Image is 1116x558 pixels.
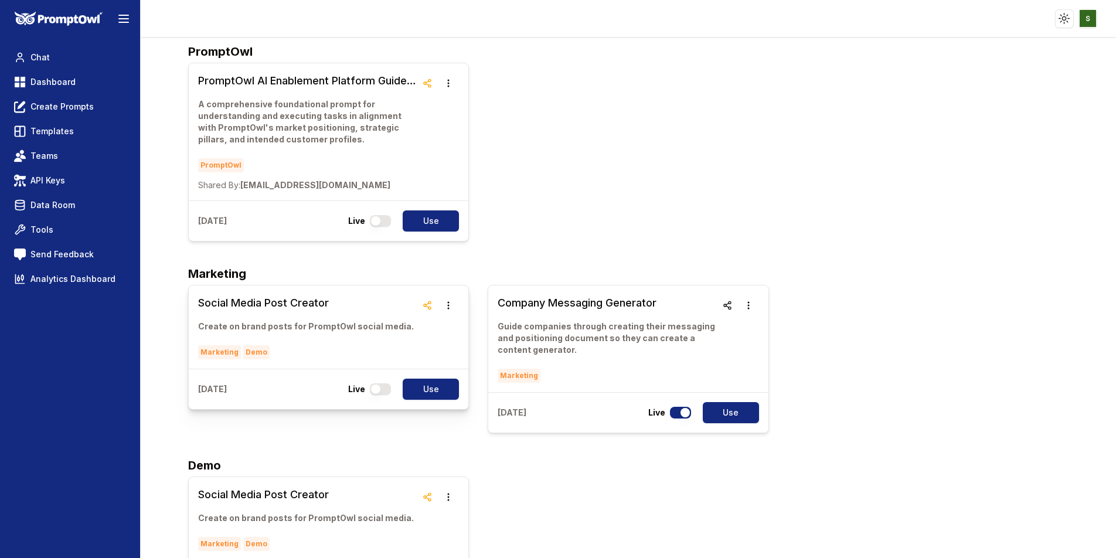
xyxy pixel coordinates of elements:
span: Templates [30,125,74,137]
a: API Keys [9,170,131,191]
a: Dashboard [9,72,131,93]
span: API Keys [30,175,65,186]
p: [DATE] [198,383,227,395]
a: Company Messaging GeneratorGuide companies through creating their messaging and positioning docum... [498,295,716,383]
span: Demo [243,537,270,551]
span: Create Prompts [30,101,94,113]
h2: Marketing [188,265,1069,283]
p: [DATE] [498,407,526,418]
span: Marketing [198,537,241,551]
p: [EMAIL_ADDRESS][DOMAIN_NAME] [198,179,417,191]
a: Social Media Post CreatorCreate on brand posts for PromptOwl social media.MarketingDemo [198,295,414,359]
h3: Social Media Post Creator [198,486,414,503]
span: Send Feedback [30,249,94,260]
span: PromptOwl [198,158,244,172]
button: Use [403,210,459,232]
span: Teams [30,150,58,162]
p: Create on brand posts for PromptOwl social media. [198,512,414,524]
p: [DATE] [198,215,227,227]
p: Live [348,383,365,395]
button: Use [703,402,759,423]
h3: PromptOwl AI Enablement Platform Guided Response (1) [198,73,417,89]
a: Create Prompts [9,96,131,117]
a: Data Room [9,195,131,216]
a: Use [396,210,459,232]
a: Teams [9,145,131,166]
a: Tools [9,219,131,240]
span: Marketing [498,369,540,383]
p: A comprehensive foundational prompt for understanding and executing tasks in alignment with Promp... [198,98,417,145]
p: Guide companies through creating their messaging and positioning document so they can create a co... [498,321,716,356]
span: Shared By: [198,180,240,190]
span: Tools [30,224,53,236]
a: Chat [9,47,131,68]
img: feedback [14,249,26,260]
a: Analytics Dashboard [9,268,131,290]
h3: Social Media Post Creator [198,295,414,311]
span: Dashboard [30,76,76,88]
img: PromptOwl [15,12,103,26]
h2: Demo [188,457,1069,474]
p: Live [648,407,665,418]
span: Marketing [198,345,241,359]
a: Use [696,402,759,423]
span: Demo [243,345,270,359]
a: Send Feedback [9,244,131,265]
span: Chat [30,52,50,63]
span: Analytics Dashboard [30,273,115,285]
p: Live [348,215,365,227]
a: Social Media Post CreatorCreate on brand posts for PromptOwl social media.MarketingDemo [198,486,414,551]
img: ACg8ocKzQA5sZIhSfHl4qZiZGWNIJ57aHua1iTAA8qHBENU3D3RYog=s96-c [1080,10,1097,27]
button: Use [403,379,459,400]
h3: Company Messaging Generator [498,295,716,311]
a: Use [396,379,459,400]
h2: PromptOwl [188,43,1069,60]
a: PromptOwl AI Enablement Platform Guided Response (1)A comprehensive foundational prompt for under... [198,73,417,191]
p: Create on brand posts for PromptOwl social media. [198,321,414,332]
span: Data Room [30,199,75,211]
a: Templates [9,121,131,142]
